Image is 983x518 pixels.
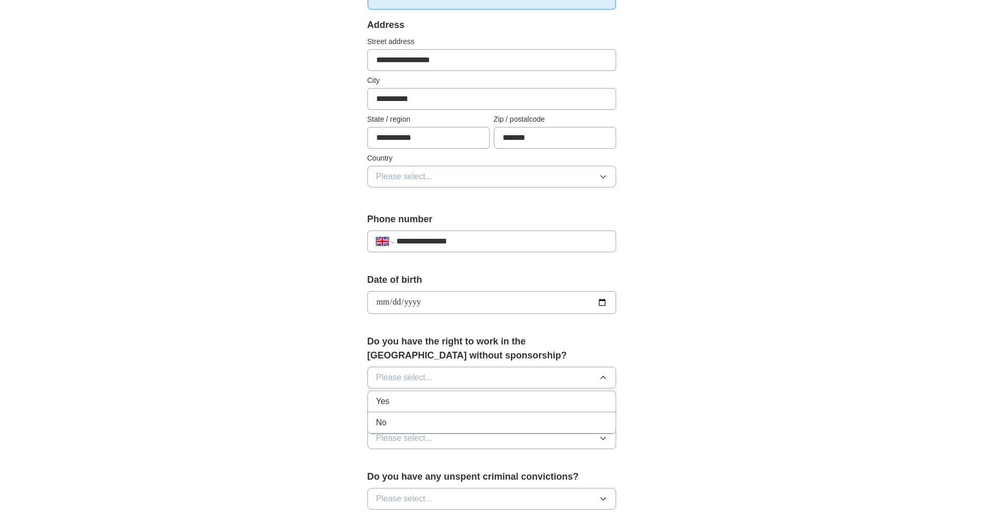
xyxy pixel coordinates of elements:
[376,170,433,183] span: Please select...
[367,212,616,226] label: Phone number
[367,488,616,510] button: Please select...
[367,75,616,86] label: City
[367,335,616,363] label: Do you have the right to work in the [GEOGRAPHIC_DATA] without sponsorship?
[367,273,616,287] label: Date of birth
[376,493,433,505] span: Please select...
[494,114,616,125] label: Zip / postalcode
[367,166,616,188] button: Please select...
[376,416,387,429] span: No
[367,153,616,164] label: Country
[367,18,616,32] div: Address
[367,470,616,484] label: Do you have any unspent criminal convictions?
[376,371,433,384] span: Please select...
[376,395,390,408] span: Yes
[367,367,616,388] button: Please select...
[367,427,616,449] button: Please select...
[367,36,616,47] label: Street address
[367,114,490,125] label: State / region
[376,432,433,444] span: Please select...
